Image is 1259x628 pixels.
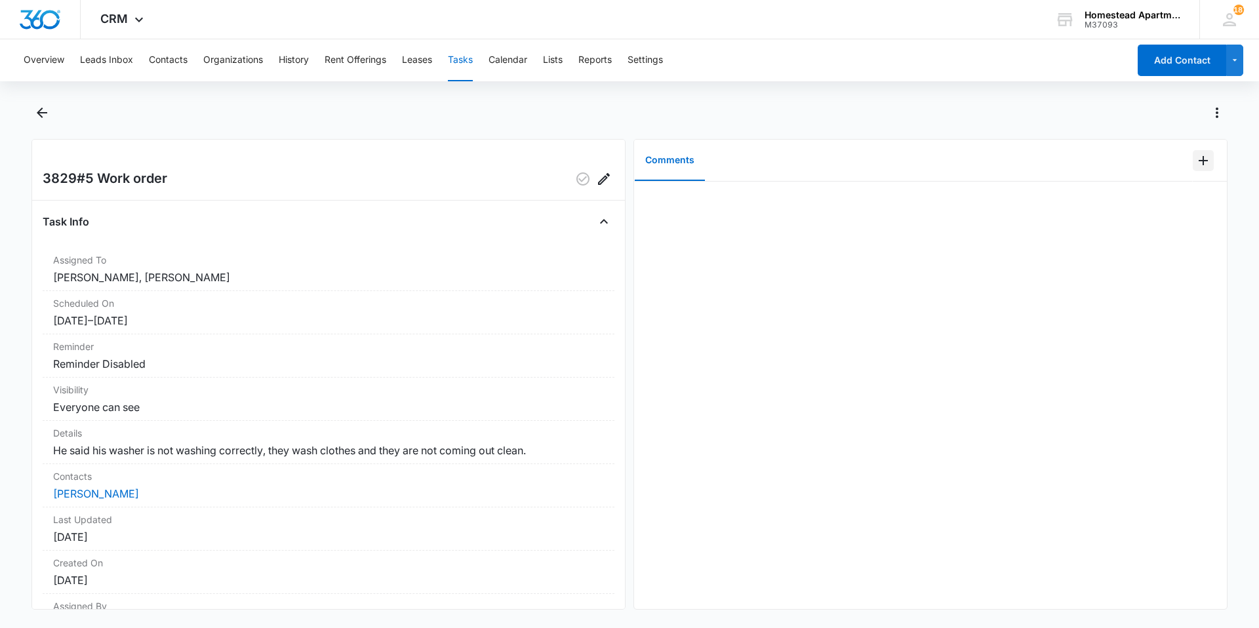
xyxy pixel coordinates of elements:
dt: Assigned To [53,253,604,267]
dt: Reminder [53,340,604,353]
dt: Last Updated [53,513,604,526]
dt: Visibility [53,383,604,397]
button: Rent Offerings [325,39,386,81]
button: History [279,39,309,81]
button: Organizations [203,39,263,81]
button: Contacts [149,39,188,81]
div: Assigned To[PERSON_NAME], [PERSON_NAME] [43,248,614,291]
dt: Assigned By [53,599,604,613]
button: Leads Inbox [80,39,133,81]
button: Settings [628,39,663,81]
dd: [DATE] [53,572,604,588]
dd: [PERSON_NAME], [PERSON_NAME] [53,269,604,285]
span: 187 [1233,5,1244,15]
dt: Contacts [53,469,604,483]
dt: Scheduled On [53,296,604,310]
dt: Details [53,426,604,440]
div: account name [1085,10,1180,20]
div: notifications count [1233,5,1244,15]
div: Last Updated[DATE] [43,507,614,551]
button: Leases [402,39,432,81]
button: Tasks [448,39,473,81]
button: Calendar [489,39,527,81]
button: Add Contact [1138,45,1226,76]
h2: 3829#5 Work order [43,168,167,189]
button: Lists [543,39,563,81]
dd: [DATE] – [DATE] [53,313,604,328]
div: ReminderReminder Disabled [43,334,614,378]
dd: Reminder Disabled [53,356,604,372]
div: DetailsHe said his washer is not washing correctly, they wash clothes and they are not coming out... [43,421,614,464]
button: Add Comment [1193,150,1214,171]
div: VisibilityEveryone can see [43,378,614,421]
dd: [DATE] [53,529,604,545]
button: Close [593,211,614,232]
div: Contacts[PERSON_NAME] [43,464,614,507]
dt: Created On [53,556,604,570]
div: account id [1085,20,1180,29]
a: [PERSON_NAME] [53,487,139,500]
button: Actions [1207,102,1228,123]
dd: Everyone can see [53,399,604,415]
div: Created On[DATE] [43,551,614,594]
button: Comments [635,140,705,181]
button: Edit [593,168,614,189]
h4: Task Info [43,214,89,229]
button: Back [31,102,52,123]
button: Overview [24,39,64,81]
div: Scheduled On[DATE]–[DATE] [43,291,614,334]
span: CRM [100,12,128,26]
button: Reports [578,39,612,81]
dd: He said his washer is not washing correctly, they wash clothes and they are not coming out clean. [53,442,604,458]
